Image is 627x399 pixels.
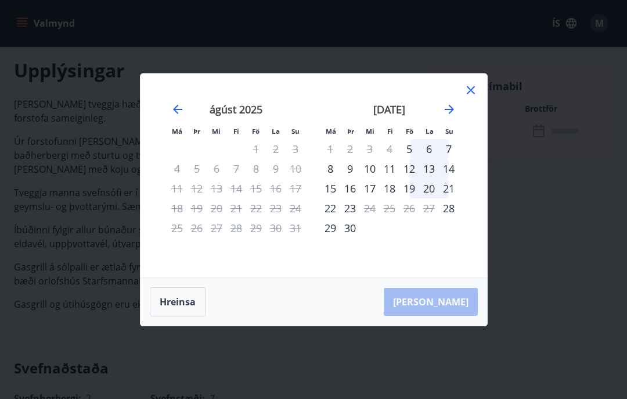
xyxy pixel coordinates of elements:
td: Not available. miðvikudagur, 27. ágúst 2025 [207,218,226,238]
td: Not available. föstudagur, 8. ágúst 2025 [246,159,266,179]
div: 21 [439,179,459,198]
div: 17 [360,179,380,198]
div: Move forward to switch to the next month. [442,102,456,116]
div: 9 [340,159,360,179]
td: Not available. föstudagur, 1. ágúst 2025 [246,139,266,159]
td: Not available. laugardagur, 27. september 2025 [419,198,439,218]
td: Choose miðvikudagur, 10. september 2025 as your check-in date. It’s available. [360,159,380,179]
div: 6 [419,139,439,159]
td: Choose mánudagur, 8. september 2025 as your check-in date. It’s available. [320,159,340,179]
small: La [272,127,280,136]
div: 13 [419,159,439,179]
td: Choose mánudagur, 22. september 2025 as your check-in date. It’s available. [320,198,340,218]
div: 10 [360,159,380,179]
td: Choose sunnudagur, 14. september 2025 as your check-in date. It’s available. [439,159,459,179]
td: Not available. þriðjudagur, 2. september 2025 [340,139,360,159]
div: Move backward to switch to the previous month. [171,102,185,116]
td: Choose þriðjudagur, 23. september 2025 as your check-in date. It’s available. [340,198,360,218]
td: Not available. föstudagur, 22. ágúst 2025 [246,198,266,218]
td: Not available. mánudagur, 11. ágúst 2025 [167,179,187,198]
td: Choose þriðjudagur, 9. september 2025 as your check-in date. It’s available. [340,159,360,179]
td: Choose sunnudagur, 21. september 2025 as your check-in date. It’s available. [439,179,459,198]
div: 12 [399,159,419,179]
small: Fö [406,127,413,136]
td: Not available. mánudagur, 18. ágúst 2025 [167,198,187,218]
small: Má [172,127,182,136]
td: Not available. þriðjudagur, 26. ágúst 2025 [187,218,207,238]
td: Choose sunnudagur, 28. september 2025 as your check-in date. It’s available. [439,198,459,218]
small: La [426,127,434,136]
td: Not available. miðvikudagur, 6. ágúst 2025 [207,159,226,179]
button: Hreinsa [150,287,206,316]
div: 16 [340,179,360,198]
td: Not available. fimmtudagur, 4. september 2025 [380,139,399,159]
td: Not available. fimmtudagur, 7. ágúst 2025 [226,159,246,179]
td: Not available. föstudagur, 15. ágúst 2025 [246,179,266,198]
td: Not available. mánudagur, 1. september 2025 [320,139,340,159]
td: Not available. laugardagur, 2. ágúst 2025 [266,139,286,159]
td: Choose þriðjudagur, 16. september 2025 as your check-in date. It’s available. [340,179,360,198]
small: Fi [233,127,239,136]
td: Choose mánudagur, 29. september 2025 as your check-in date. It’s available. [320,218,340,238]
td: Choose föstudagur, 5. september 2025 as your check-in date. It’s available. [399,139,419,159]
td: Not available. þriðjudagur, 19. ágúst 2025 [187,198,207,218]
td: Choose laugardagur, 6. september 2025 as your check-in date. It’s available. [419,139,439,159]
div: 11 [380,159,399,179]
div: 18 [380,179,399,198]
td: Choose sunnudagur, 7. september 2025 as your check-in date. It’s available. [439,139,459,159]
td: Not available. miðvikudagur, 3. september 2025 [360,139,380,159]
div: 30 [340,218,360,238]
small: Mi [212,127,221,136]
td: Choose föstudagur, 19. september 2025 as your check-in date. It’s available. [399,179,419,198]
td: Not available. fimmtudagur, 25. september 2025 [380,198,399,218]
td: Not available. laugardagur, 16. ágúst 2025 [266,179,286,198]
td: Not available. miðvikudagur, 20. ágúst 2025 [207,198,226,218]
small: Þr [193,127,200,136]
td: Not available. mánudagur, 4. ágúst 2025 [167,159,187,179]
div: 7 [439,139,459,159]
td: Not available. sunnudagur, 3. ágúst 2025 [286,139,305,159]
td: Not available. föstudagur, 29. ágúst 2025 [246,218,266,238]
td: Choose mánudagur, 15. september 2025 as your check-in date. It’s available. [320,179,340,198]
td: Choose laugardagur, 13. september 2025 as your check-in date. It’s available. [419,159,439,179]
small: Su [445,127,453,136]
td: Not available. miðvikudagur, 13. ágúst 2025 [207,179,226,198]
td: Not available. mánudagur, 25. ágúst 2025 [167,218,187,238]
td: Not available. sunnudagur, 17. ágúst 2025 [286,179,305,198]
td: Not available. fimmtudagur, 14. ágúst 2025 [226,179,246,198]
td: Not available. sunnudagur, 10. ágúst 2025 [286,159,305,179]
td: Not available. fimmtudagur, 21. ágúst 2025 [226,198,246,218]
div: 20 [419,179,439,198]
td: Choose fimmtudagur, 18. september 2025 as your check-in date. It’s available. [380,179,399,198]
div: 29 [320,218,340,238]
div: 19 [399,179,419,198]
div: 22 [320,198,340,218]
div: 14 [439,159,459,179]
div: 23 [340,198,360,218]
div: Aðeins innritun í boði [439,198,459,218]
td: Not available. laugardagur, 30. ágúst 2025 [266,218,286,238]
strong: [DATE] [373,102,405,116]
div: 8 [320,159,340,179]
td: Not available. fimmtudagur, 28. ágúst 2025 [226,218,246,238]
small: Fö [252,127,260,136]
td: Not available. laugardagur, 23. ágúst 2025 [266,198,286,218]
td: Choose þriðjudagur, 30. september 2025 as your check-in date. It’s available. [340,218,360,238]
small: Mi [366,127,374,136]
small: Su [291,127,300,136]
small: Þr [347,127,354,136]
td: Not available. miðvikudagur, 24. september 2025 [360,198,380,218]
div: Calendar [154,88,473,263]
div: Aðeins útritun í boði [360,198,380,218]
small: Má [326,127,336,136]
td: Choose laugardagur, 20. september 2025 as your check-in date. It’s available. [419,179,439,198]
strong: ágúst 2025 [210,102,262,116]
td: Choose fimmtudagur, 11. september 2025 as your check-in date. It’s available. [380,159,399,179]
div: 15 [320,179,340,198]
td: Not available. þriðjudagur, 5. ágúst 2025 [187,159,207,179]
div: Aðeins innritun í boði [399,139,419,159]
td: Not available. föstudagur, 26. september 2025 [399,198,419,218]
td: Choose föstudagur, 12. september 2025 as your check-in date. It’s available. [399,159,419,179]
td: Not available. sunnudagur, 24. ágúst 2025 [286,198,305,218]
td: Choose miðvikudagur, 17. september 2025 as your check-in date. It’s available. [360,179,380,198]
